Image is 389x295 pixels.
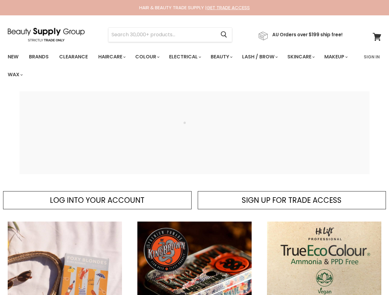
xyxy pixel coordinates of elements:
a: Electrical [164,50,205,63]
a: Lash / Brow [237,50,282,63]
form: Product [108,27,232,42]
a: Beauty [206,50,236,63]
span: LOG INTO YOUR ACCOUNT [50,195,144,205]
a: New [3,50,23,63]
a: Haircare [94,50,129,63]
ul: Main menu [3,48,360,84]
button: Search [216,28,232,42]
a: SIGN UP FOR TRADE ACCESS [198,191,386,210]
span: SIGN UP FOR TRADE ACCESS [242,195,342,205]
input: Search [108,28,216,42]
a: GET TRADE ACCESS [207,4,250,11]
a: Clearance [55,50,92,63]
a: Makeup [320,50,351,63]
a: Colour [131,50,163,63]
a: Brands [24,50,53,63]
a: Sign In [360,50,383,63]
a: LOG INTO YOUR ACCOUNT [3,191,192,210]
a: Skincare [283,50,318,63]
a: Wax [3,68,26,81]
